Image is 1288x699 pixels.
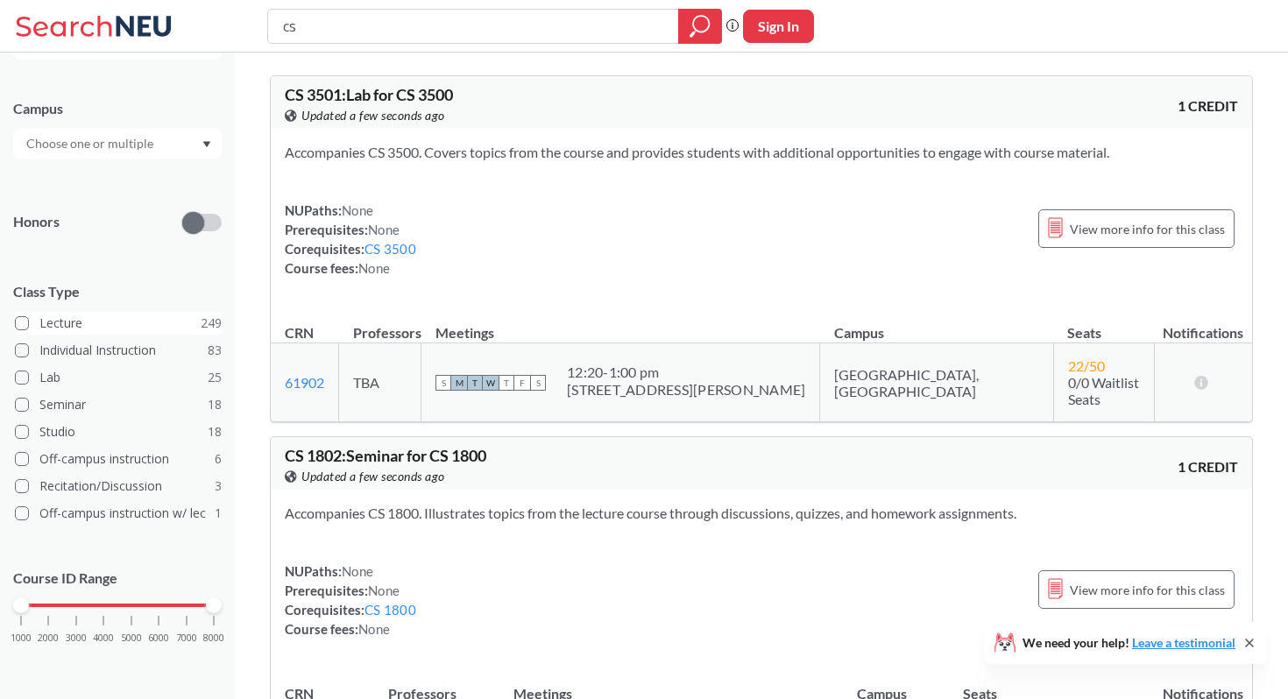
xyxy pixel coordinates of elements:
span: M [451,375,467,391]
span: Class Type [13,282,222,301]
span: 3 [215,477,222,496]
div: Campus [13,99,222,118]
span: None [368,222,400,237]
label: Lecture [15,312,222,335]
th: Seats [1053,306,1154,343]
th: Notifications [1154,306,1252,343]
label: Lab [15,366,222,389]
span: None [358,621,390,637]
span: 25 [208,368,222,387]
a: Leave a testimonial [1132,635,1235,650]
div: 12:20 - 1:00 pm [567,364,805,381]
span: 8000 [203,633,224,643]
span: 2000 [38,633,59,643]
input: Choose one or multiple [18,133,165,154]
span: 5000 [121,633,142,643]
span: 18 [208,422,222,441]
p: Honors [13,212,60,232]
span: 18 [208,395,222,414]
div: NUPaths: Prerequisites: Corequisites: Course fees: [285,561,416,639]
section: Accompanies CS 1800. Illustrates topics from the lecture course through discussions, quizzes, and... [285,504,1238,523]
a: 61902 [285,374,324,391]
span: 22 / 50 [1068,357,1105,374]
p: Course ID Range [13,568,222,589]
span: 1 CREDIT [1178,457,1238,477]
label: Recitation/Discussion [15,475,222,498]
span: We need your help! [1023,637,1235,649]
span: None [358,260,390,276]
svg: Dropdown arrow [202,141,211,148]
span: S [435,375,451,391]
span: 1 CREDIT [1178,96,1238,116]
span: 6 [215,449,222,469]
button: Sign In [743,10,814,43]
span: 1000 [11,633,32,643]
label: Off-campus instruction w/ lec [15,502,222,525]
span: S [530,375,546,391]
span: 1 [215,504,222,523]
span: T [467,375,483,391]
section: Accompanies CS 3500. Covers topics from the course and provides students with additional opportun... [285,143,1238,162]
label: Seminar [15,393,222,416]
a: CS 1800 [364,602,416,618]
span: Updated a few seconds ago [301,106,445,125]
th: Campus [820,306,1053,343]
label: Individual Instruction [15,339,222,362]
span: 3000 [66,633,87,643]
span: T [499,375,514,391]
div: CRN [285,323,314,342]
svg: magnifying glass [690,14,711,39]
span: 83 [208,341,222,360]
span: CS 1802 : Seminar for CS 1800 [285,446,486,465]
span: 249 [201,314,222,333]
td: TBA [339,343,421,422]
div: magnifying glass [678,9,722,44]
label: Off-campus instruction [15,448,222,470]
span: 4000 [93,633,114,643]
th: Meetings [421,306,820,343]
span: Updated a few seconds ago [301,467,445,486]
td: [GEOGRAPHIC_DATA], [GEOGRAPHIC_DATA] [820,343,1053,422]
span: 0/0 Waitlist Seats [1068,374,1139,407]
input: Class, professor, course number, "phrase" [281,11,666,41]
span: F [514,375,530,391]
span: View more info for this class [1070,218,1225,240]
div: Dropdown arrow [13,129,222,159]
div: [STREET_ADDRESS][PERSON_NAME] [567,381,805,399]
span: CS 3501 : Lab for CS 3500 [285,85,453,104]
span: None [342,202,373,218]
span: 7000 [176,633,197,643]
th: Professors [339,306,421,343]
span: None [368,582,400,598]
div: NUPaths: Prerequisites: Corequisites: Course fees: [285,201,416,278]
a: CS 3500 [364,241,416,257]
span: W [483,375,499,391]
span: 6000 [148,633,169,643]
span: View more info for this class [1070,579,1225,601]
span: None [342,563,373,579]
label: Studio [15,420,222,443]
